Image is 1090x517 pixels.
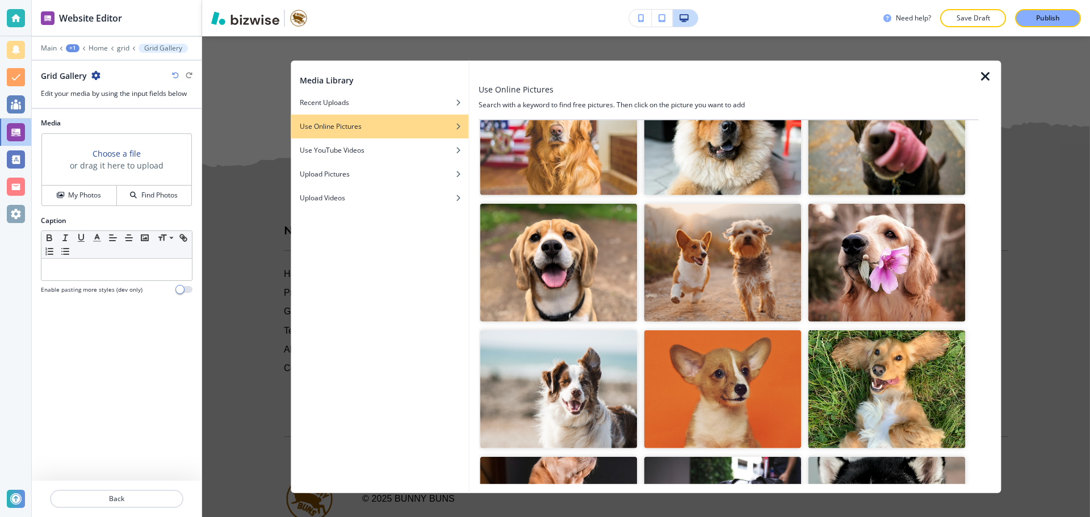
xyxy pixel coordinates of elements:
[144,44,182,52] p: Grid Gallery
[1036,13,1060,23] p: Publish
[940,9,1006,27] button: Save Draft
[117,44,129,52] button: grid
[141,190,178,200] h4: Find Photos
[300,121,362,131] h4: Use Online Pictures
[300,169,350,179] h4: Upload Pictures
[300,192,345,203] h4: Upload Videos
[300,97,349,107] h4: Recent Uploads
[50,490,183,508] button: Back
[291,138,468,162] button: Use YouTube Videos
[41,70,87,82] h2: Grid Gallery
[300,145,364,155] h4: Use YouTube Videos
[59,11,122,25] h2: Website Editor
[41,285,142,294] h4: Enable pasting more styles (dev only)
[89,44,108,52] button: Home
[41,118,192,128] h2: Media
[479,99,978,110] h4: Search with a keyword to find free pictures. Then click on the picture you want to add
[93,148,141,159] button: Choose a file
[291,90,468,114] button: Recent Uploads
[41,133,192,207] div: Choose a fileor drag it here to uploadMy PhotosFind Photos
[896,13,931,23] h3: Need help?
[66,44,79,52] button: +1
[290,9,308,27] img: Your Logo
[117,186,191,205] button: Find Photos
[211,11,279,25] img: Bizwise Logo
[139,44,188,53] button: Grid Gallery
[70,159,163,171] h3: or drag it here to upload
[291,162,468,186] button: Upload Pictures
[291,114,468,138] button: Use Online Pictures
[300,74,354,86] h2: Media Library
[68,190,101,200] h4: My Photos
[41,216,66,226] h2: Caption
[42,186,117,205] button: My Photos
[291,186,468,209] button: Upload Videos
[41,89,192,99] h3: Edit your media by using the input fields below
[41,11,54,25] img: editor icon
[955,13,991,23] p: Save Draft
[51,494,182,504] p: Back
[1015,9,1081,27] button: Publish
[41,44,57,52] button: Main
[479,83,554,95] h3: Use Online Pictures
